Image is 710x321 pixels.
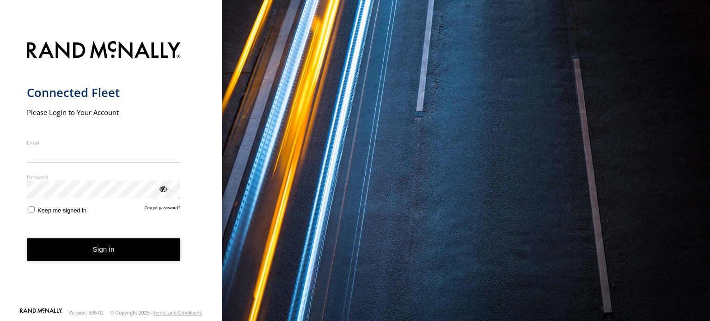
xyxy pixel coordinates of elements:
h1: Connected Fleet [27,85,181,100]
div: ViewPassword [158,184,167,193]
div: Version: 305.01 [69,310,104,315]
input: Keep me signed in [29,206,35,212]
button: Sign in [27,238,181,261]
span: Keep me signed in [37,207,86,214]
img: Rand McNally [27,39,181,63]
h2: Please Login to Your Account [27,108,181,117]
a: Forgot password? [145,205,181,214]
a: Visit our Website [20,308,62,317]
div: © Copyright 2025 - [110,310,202,315]
label: Password [27,174,181,181]
label: Email [27,139,181,146]
a: Terms and Conditions [153,310,202,315]
form: main [27,36,196,307]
